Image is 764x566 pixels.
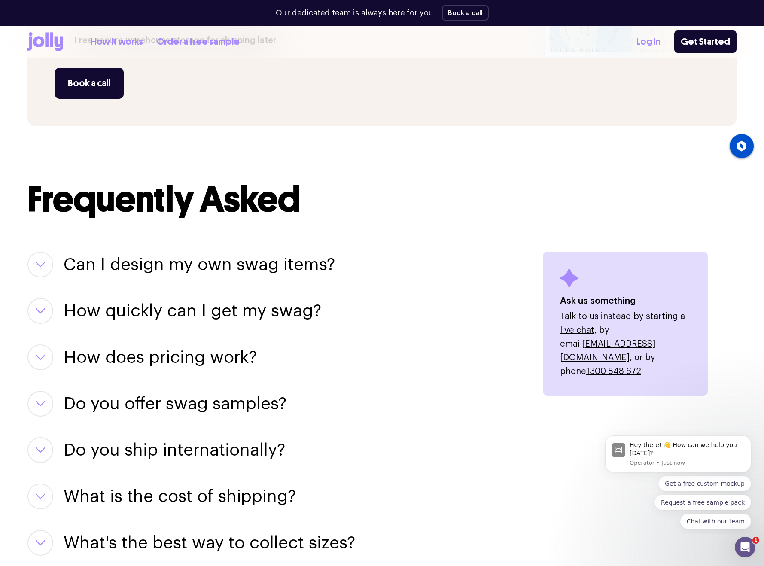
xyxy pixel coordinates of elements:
[64,252,335,277] button: Can I design my own swag items?
[64,437,285,463] button: Do you ship internationally?
[752,537,759,544] span: 1
[55,68,124,99] button: Book a call
[157,35,240,49] a: Order a free sample
[64,530,355,556] button: What's the best way to collect sizes?
[560,340,655,362] a: [EMAIL_ADDRESS][DOMAIN_NAME]
[64,484,296,509] button: What is the cost of shipping?
[560,294,691,308] h4: Ask us something
[674,30,737,53] a: Get Started
[276,7,433,19] p: Our dedicated team is always here for you
[64,344,257,370] button: How does pricing work?
[560,310,691,378] p: Talk to us instead by starting a , by email , or by phone
[442,5,489,21] button: Book a call
[735,537,755,557] iframe: Intercom live chat
[91,35,143,49] a: How it works
[560,323,594,337] button: live chat
[64,298,321,324] button: How quickly can I get my swag?
[636,35,661,49] a: Log In
[64,391,286,417] button: Do you offer swag samples?
[27,181,737,217] h2: Frequently Asked
[586,367,641,376] a: 1300 848 672
[592,428,764,534] iframe: Intercom notifications message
